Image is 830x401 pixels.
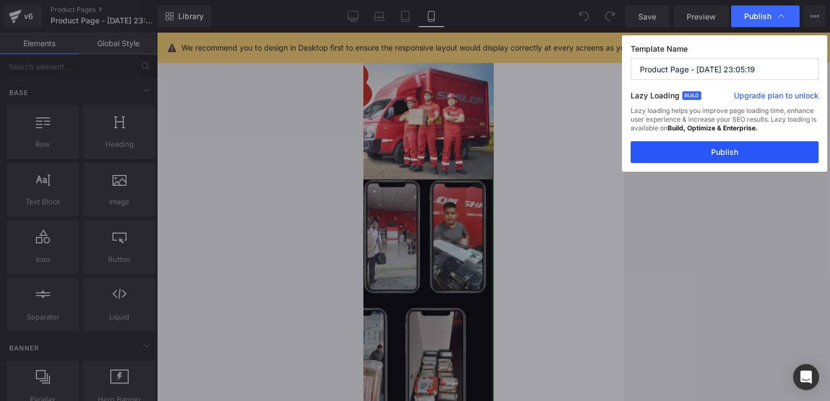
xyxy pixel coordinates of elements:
label: Template Name [631,44,819,58]
div: Open Intercom Messenger [793,364,819,390]
div: Lazy loading helps you improve page loading time, enhance user experience & increase your SEO res... [631,106,819,141]
button: Publish [631,141,819,163]
span: Build [682,91,701,100]
label: Lazy Loading [631,89,680,106]
strong: Build, Optimize & Enterprise. [668,124,758,132]
a: Upgrade plan to unlock [734,90,819,105]
span: Publish [744,11,771,21]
